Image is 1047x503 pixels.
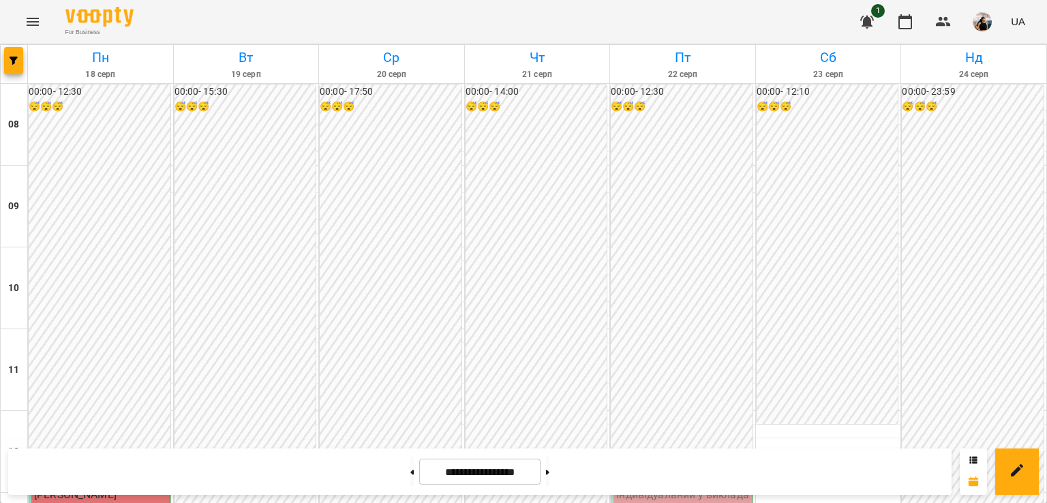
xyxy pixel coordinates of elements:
[174,100,316,115] h6: 😴😴😴
[467,68,608,81] h6: 21 серп
[973,12,992,31] img: f25c141d8d8634b2a8fce9f0d709f9df.jpg
[466,85,607,100] h6: 00:00 - 14:00
[320,85,461,100] h6: 00:00 - 17:50
[757,100,898,115] h6: 😴😴😴
[8,199,19,214] h6: 09
[902,85,1044,100] h6: 00:00 - 23:59
[466,100,607,115] h6: 😴😴😴
[16,5,49,38] button: Menu
[1011,14,1025,29] span: UA
[611,100,753,115] h6: 😴😴😴
[902,100,1044,115] h6: 😴😴😴
[176,47,317,68] h6: Вт
[871,4,885,18] span: 1
[612,68,753,81] h6: 22 серп
[467,47,608,68] h6: Чт
[174,85,316,100] h6: 00:00 - 15:30
[65,28,134,37] span: For Business
[757,85,898,100] h6: 00:00 - 12:10
[8,281,19,296] h6: 10
[30,47,171,68] h6: Пн
[611,85,753,100] h6: 00:00 - 12:30
[321,47,462,68] h6: Ср
[1005,9,1031,34] button: UA
[65,7,134,27] img: Voopty Logo
[758,47,899,68] h6: Сб
[903,47,1044,68] h6: Нд
[320,100,461,115] h6: 😴😴😴
[612,47,753,68] h6: Пт
[29,100,170,115] h6: 😴😴😴
[29,85,170,100] h6: 00:00 - 12:30
[321,68,462,81] h6: 20 серп
[8,117,19,132] h6: 08
[903,68,1044,81] h6: 24 серп
[8,363,19,378] h6: 11
[758,68,899,81] h6: 23 серп
[30,68,171,81] h6: 18 серп
[176,68,317,81] h6: 19 серп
